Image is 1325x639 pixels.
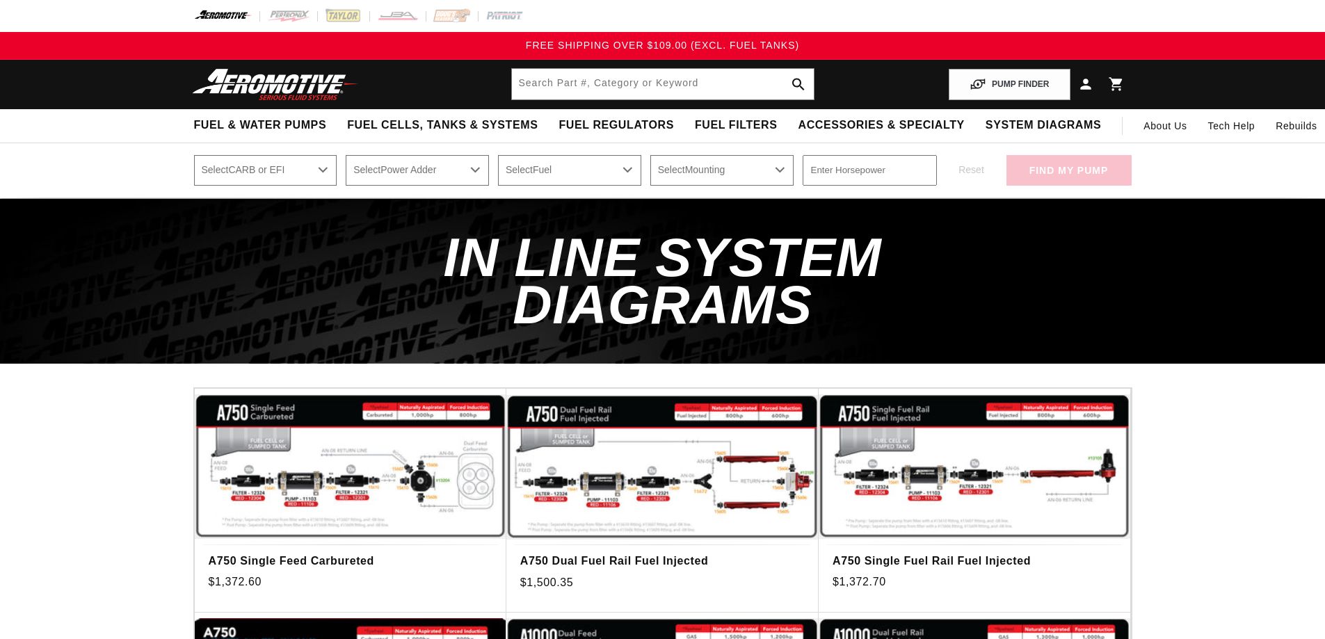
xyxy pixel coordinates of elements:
[548,109,684,142] summary: Fuel Regulators
[194,118,327,133] span: Fuel & Water Pumps
[1133,109,1197,143] a: About Us
[194,155,337,186] select: CARB or EFI
[1208,118,1255,134] span: Tech Help
[209,552,492,570] a: A750 Single Feed Carbureted
[803,155,937,186] input: Enter Horsepower
[650,155,794,186] select: Mounting
[1143,120,1187,131] span: About Us
[695,118,778,133] span: Fuel Filters
[188,68,362,101] img: Aeromotive
[526,40,799,51] span: FREE SHIPPING OVER $109.00 (EXCL. FUEL TANKS)
[498,155,641,186] select: Fuel
[975,109,1111,142] summary: System Diagrams
[798,118,965,133] span: Accessories & Specialty
[783,69,814,99] button: search button
[347,118,538,133] span: Fuel Cells, Tanks & Systems
[520,552,805,570] a: A750 Dual Fuel Rail Fuel Injected
[559,118,673,133] span: Fuel Regulators
[346,155,489,186] select: Power Adder
[512,69,814,99] input: Search by Part Number, Category or Keyword
[184,109,337,142] summary: Fuel & Water Pumps
[684,109,788,142] summary: Fuel Filters
[833,552,1116,570] a: A750 Single Fuel Rail Fuel Injected
[788,109,975,142] summary: Accessories & Specialty
[444,227,882,335] span: In Line System Diagrams
[1198,109,1266,143] summary: Tech Help
[337,109,548,142] summary: Fuel Cells, Tanks & Systems
[949,69,1070,100] button: PUMP FINDER
[1276,118,1317,134] span: Rebuilds
[986,118,1101,133] span: System Diagrams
